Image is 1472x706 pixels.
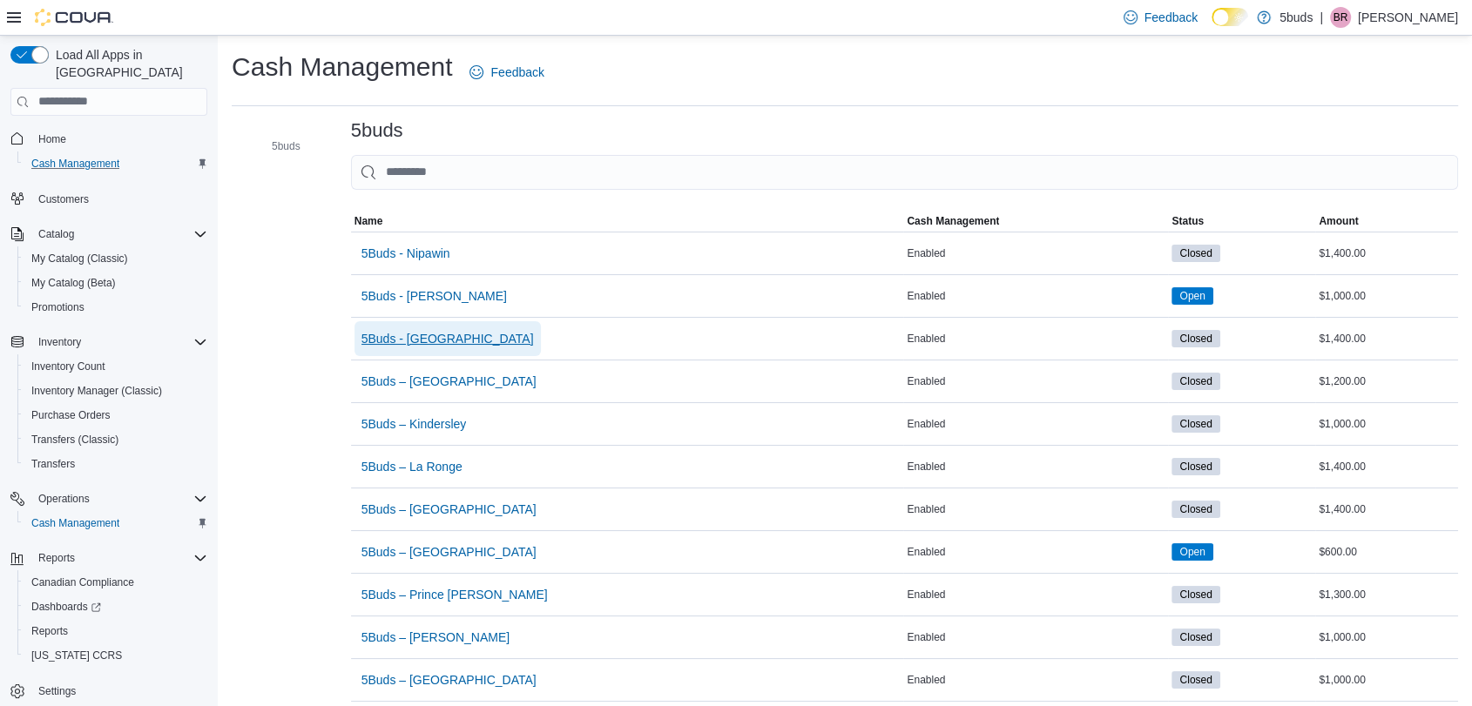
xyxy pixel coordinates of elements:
[361,629,510,646] span: 5Buds – [PERSON_NAME]
[1172,671,1219,689] span: Closed
[17,619,214,643] button: Reports
[38,132,66,146] span: Home
[354,321,541,356] button: 5Buds - [GEOGRAPHIC_DATA]
[1179,544,1205,560] span: Open
[1320,7,1323,28] p: |
[31,457,75,471] span: Transfers
[1315,371,1458,392] div: $1,200.00
[24,454,207,474] span: Transfers
[31,128,207,150] span: Home
[24,272,123,293] a: My Catalog (Beta)
[3,678,214,703] button: Settings
[1179,587,1212,602] span: Closed
[1172,245,1219,262] span: Closed
[1179,416,1212,432] span: Closed
[31,300,84,314] span: Promotions
[903,211,1168,232] button: Cash Management
[903,584,1168,605] div: Enabled
[24,153,126,174] a: Cash Management
[31,188,207,210] span: Customers
[24,356,207,377] span: Inventory Count
[31,224,207,245] span: Catalog
[38,227,74,241] span: Catalog
[31,252,128,266] span: My Catalog (Classic)
[24,380,169,401] a: Inventory Manager (Classic)
[1172,629,1219,646] span: Closed
[17,403,214,427] button: Purchase Orders
[903,627,1168,648] div: Enabled
[354,407,474,441] button: 5Buds – Kindersley
[361,501,537,518] span: 5Buds – [GEOGRAPHIC_DATA]
[1172,501,1219,518] span: Closed
[1315,414,1458,434] div: $1,000.00
[903,371,1168,392] div: Enabled
[1179,672,1212,688] span: Closed
[907,214,999,228] span: Cash Management
[1179,245,1212,261] span: Closed
[1315,211,1458,232] button: Amount
[903,243,1168,264] div: Enabled
[24,596,207,617] span: Dashboards
[31,360,105,373] span: Inventory Count
[24,248,135,269] a: My Catalog (Classic)
[1172,214,1204,228] span: Status
[31,548,207,568] span: Reports
[17,595,214,619] a: Dashboards
[1179,459,1212,474] span: Closed
[31,433,118,447] span: Transfers (Classic)
[1168,211,1315,232] button: Status
[1172,458,1219,475] span: Closed
[24,572,141,593] a: Canadian Compliance
[354,620,517,655] button: 5Buds – [PERSON_NAME]
[361,671,537,689] span: 5Buds – [GEOGRAPHIC_DATA]
[17,151,214,176] button: Cash Management
[24,297,91,318] a: Promotions
[3,487,214,511] button: Operations
[31,516,119,530] span: Cash Management
[24,356,112,377] a: Inventory Count
[3,186,214,212] button: Customers
[17,511,214,535] button: Cash Management
[31,332,88,353] button: Inventory
[31,624,68,638] span: Reports
[24,297,207,318] span: Promotions
[24,405,207,426] span: Purchase Orders
[1315,627,1458,648] div: $1,000.00
[1334,7,1348,28] span: BR
[354,662,544,697] button: 5Buds – [GEOGRAPHIC_DATA]
[24,405,118,426] a: Purchase Orders
[903,499,1168,520] div: Enabled
[3,126,214,151] button: Home
[24,596,108,617] a: Dashboards
[354,492,544,527] button: 5Buds – [GEOGRAPHIC_DATA]
[903,456,1168,477] div: Enabled
[31,408,111,422] span: Purchase Orders
[31,681,83,702] a: Settings
[903,328,1168,349] div: Enabled
[1179,629,1212,645] span: Closed
[1358,7,1458,28] p: [PERSON_NAME]
[24,621,207,642] span: Reports
[24,645,207,666] span: Washington CCRS
[354,364,544,399] button: 5Buds – [GEOGRAPHIC_DATA]
[1172,330,1219,347] span: Closed
[903,414,1168,434] div: Enabled
[1315,328,1458,349] div: $1,400.00
[17,246,214,271] button: My Catalog (Classic)
[24,248,207,269] span: My Catalog (Classic)
[351,120,403,141] h3: 5buds
[3,546,214,570] button: Reports
[361,330,534,347] span: 5Buds - [GEOGRAPHIC_DATA]
[1315,584,1458,605] div: $1,300.00
[903,669,1168,690] div: Enabled
[1315,456,1458,477] div: $1,400.00
[351,211,904,232] button: Name
[35,9,113,26] img: Cova
[17,570,214,595] button: Canadian Compliance
[232,50,452,84] h1: Cash Management
[1315,286,1458,306] div: $1,000.00
[1145,9,1198,26] span: Feedback
[1179,331,1212,346] span: Closed
[31,189,96,210] a: Customers
[361,586,548,603] span: 5Buds – Prince [PERSON_NAME]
